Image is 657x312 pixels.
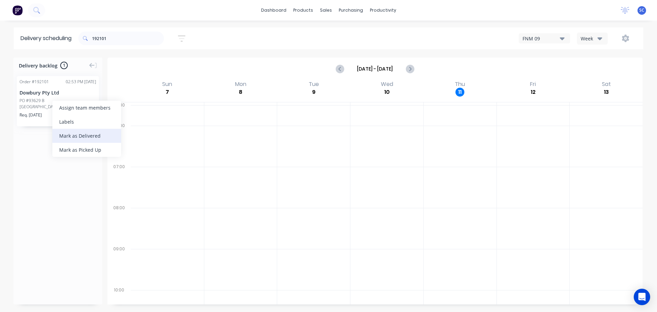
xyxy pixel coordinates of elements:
[52,143,121,157] div: Mark as Picked Up
[379,81,395,88] div: Wed
[366,5,400,15] div: productivity
[163,88,172,97] div: 7
[233,81,248,88] div: Mon
[60,62,68,69] span: 1
[19,62,57,69] span: Delivery backlog
[523,35,560,42] div: FNM 09
[519,33,570,43] button: FNM 09
[309,88,318,97] div: 9
[20,98,44,104] div: PO #93629 B
[529,88,538,97] div: 12
[335,5,366,15] div: purchasing
[307,81,321,88] div: Tue
[12,5,23,15] img: Factory
[107,204,131,245] div: 08:00
[528,81,538,88] div: Fri
[453,81,467,88] div: Thu
[634,289,650,305] div: Open Intercom Messenger
[317,5,335,15] div: sales
[52,101,121,115] div: Assign team members
[52,115,121,129] div: Labels
[581,35,601,42] div: Week
[600,81,613,88] div: Sat
[92,32,164,45] input: Search for orders
[455,88,464,97] div: 11
[20,89,96,96] div: Dowbury Pty Ltd
[107,245,131,286] div: 09:00
[602,88,611,97] div: 13
[383,88,391,97] div: 10
[20,79,49,85] div: Order # 192101
[107,163,131,204] div: 07:00
[20,112,42,118] span: Req. [DATE]
[14,27,78,49] div: Delivery scheduling
[20,104,96,110] div: [GEOGRAPHIC_DATA]
[66,79,96,85] div: 02:53 PM [DATE]
[52,129,121,143] div: Mark as Delivered
[258,5,290,15] a: dashboard
[236,88,245,97] div: 8
[577,33,608,45] button: Week
[160,81,174,88] div: Sun
[639,7,644,13] span: SC
[290,5,317,15] div: products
